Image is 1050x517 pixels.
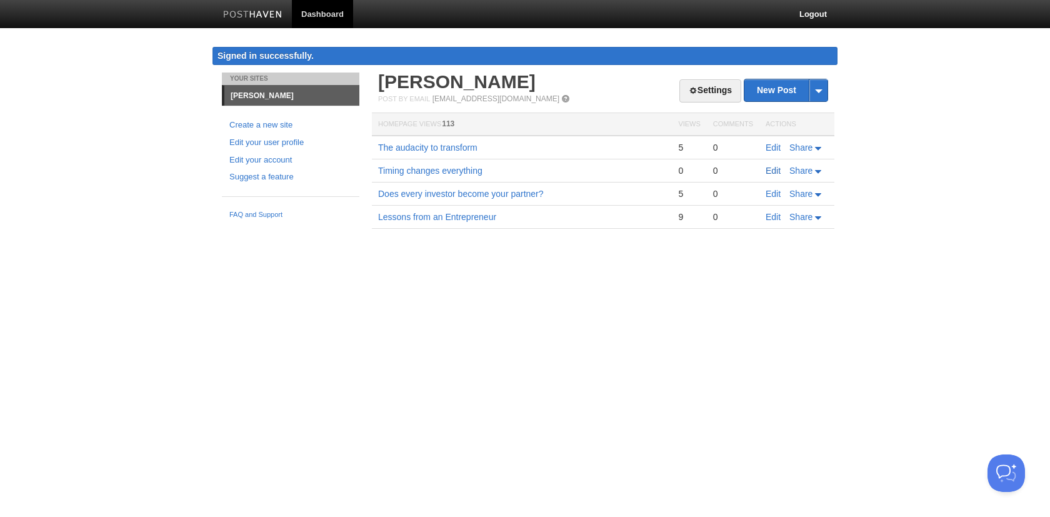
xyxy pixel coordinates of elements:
a: Edit your user profile [229,136,352,149]
div: 5 [678,142,700,153]
img: Posthaven-bar [223,11,282,20]
a: Settings [679,79,741,103]
a: Does every investor become your partner? [378,189,544,199]
th: Comments [707,113,759,136]
iframe: Help Scout Beacon - Open [987,454,1025,492]
div: 0 [713,211,753,223]
span: Share [789,166,812,176]
div: 0 [713,188,753,199]
div: 0 [678,165,700,176]
a: The audacity to transform [378,143,477,153]
div: 5 [678,188,700,199]
a: Suggest a feature [229,171,352,184]
span: Post by Email [378,95,430,103]
a: Edit [766,143,781,153]
div: Signed in successfully. [212,47,837,65]
div: 0 [713,142,753,153]
a: [EMAIL_ADDRESS][DOMAIN_NAME] [432,94,559,103]
a: Edit your account [229,154,352,167]
span: Share [789,212,812,222]
a: New Post [744,79,827,101]
a: Lessons from an Entrepreneur [378,212,496,222]
li: Your Sites [222,73,359,85]
a: Edit [766,166,781,176]
span: Share [789,143,812,153]
span: Share [789,189,812,199]
a: Timing changes everything [378,166,482,176]
a: [PERSON_NAME] [224,86,359,106]
span: 113 [442,119,454,128]
a: Edit [766,189,781,199]
a: [PERSON_NAME] [378,71,536,92]
a: Create a new site [229,119,352,132]
th: Actions [759,113,834,136]
div: 9 [678,211,700,223]
a: Edit [766,212,781,222]
th: Views [672,113,706,136]
a: FAQ and Support [229,209,352,221]
div: 0 [713,165,753,176]
th: Homepage Views [372,113,672,136]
